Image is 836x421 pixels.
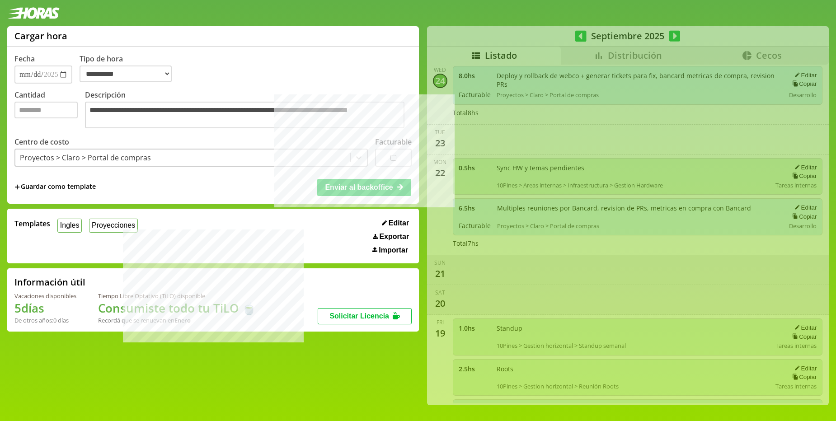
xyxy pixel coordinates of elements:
[98,292,256,300] div: Tiempo Libre Optativo (TiLO) disponible
[98,300,256,316] h1: Consumiste todo tu TiLO 🍵
[370,232,412,241] button: Exportar
[14,182,96,192] span: +Guardar como template
[317,179,411,196] button: Enviar al backoffice
[379,246,408,254] span: Importar
[379,219,412,228] button: Editar
[14,276,85,288] h2: Información útil
[375,137,412,147] label: Facturable
[98,316,256,324] div: Recordá que se renuevan en
[14,102,78,118] input: Cantidad
[379,233,409,241] span: Exportar
[329,312,389,320] span: Solicitar Licencia
[80,65,172,82] select: Tipo de hora
[14,137,69,147] label: Centro de costo
[89,219,138,233] button: Proyecciones
[14,30,67,42] h1: Cargar hora
[14,292,76,300] div: Vacaciones disponibles
[389,219,409,227] span: Editar
[14,219,50,229] span: Templates
[14,54,35,64] label: Fecha
[20,153,151,163] div: Proyectos > Claro > Portal de compras
[174,316,191,324] b: Enero
[14,316,76,324] div: De otros años: 0 días
[14,182,20,192] span: +
[57,219,82,233] button: Ingles
[14,90,85,131] label: Cantidad
[325,183,393,191] span: Enviar al backoffice
[85,102,404,128] textarea: Descripción
[85,90,412,131] label: Descripción
[318,308,412,324] button: Solicitar Licencia
[7,7,60,19] img: logotipo
[14,300,76,316] h1: 5 días
[80,54,179,84] label: Tipo de hora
